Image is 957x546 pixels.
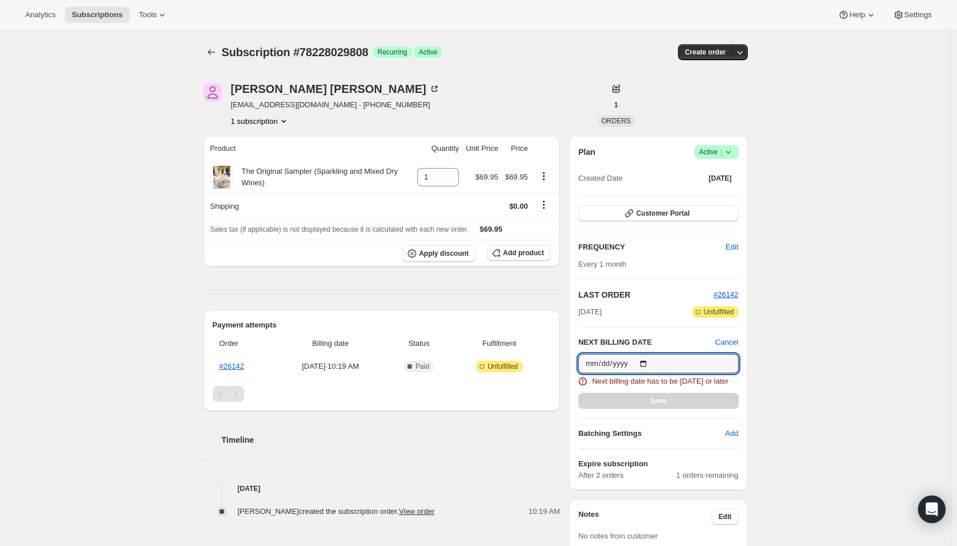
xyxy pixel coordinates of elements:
[213,386,551,402] nav: Pagination
[278,361,383,372] span: [DATE] · 10:19 AM
[503,248,544,258] span: Add product
[203,193,414,219] th: Shipping
[501,136,531,161] th: Price
[419,249,469,258] span: Apply discount
[578,532,658,540] span: No notes from customer
[231,83,440,95] div: [PERSON_NAME] [PERSON_NAME]
[607,97,625,113] button: 1
[25,10,56,19] span: Analytics
[414,136,462,161] th: Quantity
[238,507,435,516] span: [PERSON_NAME] created the subscription order.
[203,136,414,161] th: Product
[578,458,738,470] h6: Expire subscription
[715,337,738,348] button: Cancel
[528,506,560,517] span: 10:19 AM
[390,338,448,349] span: Status
[399,507,434,516] a: View order
[210,225,469,233] span: Sales tax (if applicable) is not displayed because it is calculated with each new order.
[415,362,429,371] span: Paid
[592,376,728,387] span: Next billing date has to be [DATE] or later
[712,509,739,525] button: Edit
[462,136,501,161] th: Unit Price
[614,100,618,110] span: 1
[203,83,222,102] span: Kim Fuentes
[849,10,865,19] span: Help
[378,48,407,57] span: Recurring
[725,241,738,253] span: Edit
[419,48,438,57] span: Active
[65,7,130,23] button: Subscriptions
[578,173,622,184] span: Created Date
[578,205,738,221] button: Customer Portal
[904,10,932,19] span: Settings
[718,424,745,443] button: Add
[480,225,503,233] span: $69.95
[676,470,738,481] span: 1 orders remaining
[505,173,528,181] span: $69.95
[233,166,411,189] div: The Original Sampler (Sparkling and Mixed Dry Wines)
[699,146,734,158] span: Active
[713,290,738,299] a: #26142
[72,10,123,19] span: Subscriptions
[831,7,883,23] button: Help
[578,337,715,348] h2: NEXT BILLING DATE
[278,338,383,349] span: Billing date
[578,241,725,253] h2: FREQUENCY
[219,362,244,370] a: #26142
[578,260,626,268] span: Every 1 month
[18,7,62,23] button: Analytics
[918,496,946,523] div: Open Intercom Messenger
[222,434,560,446] h2: Timeline
[487,245,551,261] button: Add product
[678,44,732,60] button: Create order
[203,44,219,60] button: Subscriptions
[213,331,274,356] th: Order
[231,99,440,111] span: [EMAIL_ADDRESS][DOMAIN_NAME] · [PHONE_NUMBER]
[535,170,553,182] button: Product actions
[720,147,722,157] span: |
[704,307,734,317] span: Unfulfilled
[139,10,156,19] span: Tools
[578,306,602,318] span: [DATE]
[578,509,712,525] h3: Notes
[719,238,745,256] button: Edit
[719,512,732,521] span: Edit
[709,174,732,183] span: [DATE]
[222,46,368,58] span: Subscription #78228029808
[132,7,175,23] button: Tools
[578,470,676,481] span: After 2 orders
[578,146,595,158] h2: Plan
[578,428,725,439] h6: Batching Settings
[403,245,476,262] button: Apply discount
[231,115,289,127] button: Product actions
[509,202,528,210] span: $0.00
[578,289,713,301] h2: LAST ORDER
[636,209,689,218] span: Customer Portal
[488,362,518,371] span: Unfulfilled
[476,173,499,181] span: $69.95
[702,170,739,186] button: [DATE]
[602,117,631,125] span: ORDERS
[725,428,738,439] span: Add
[713,289,738,301] button: #26142
[535,198,553,211] button: Shipping actions
[886,7,939,23] button: Settings
[203,483,560,494] h4: [DATE]
[685,48,725,57] span: Create order
[454,338,544,349] span: Fulfillment
[213,319,551,331] h2: Payment attempts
